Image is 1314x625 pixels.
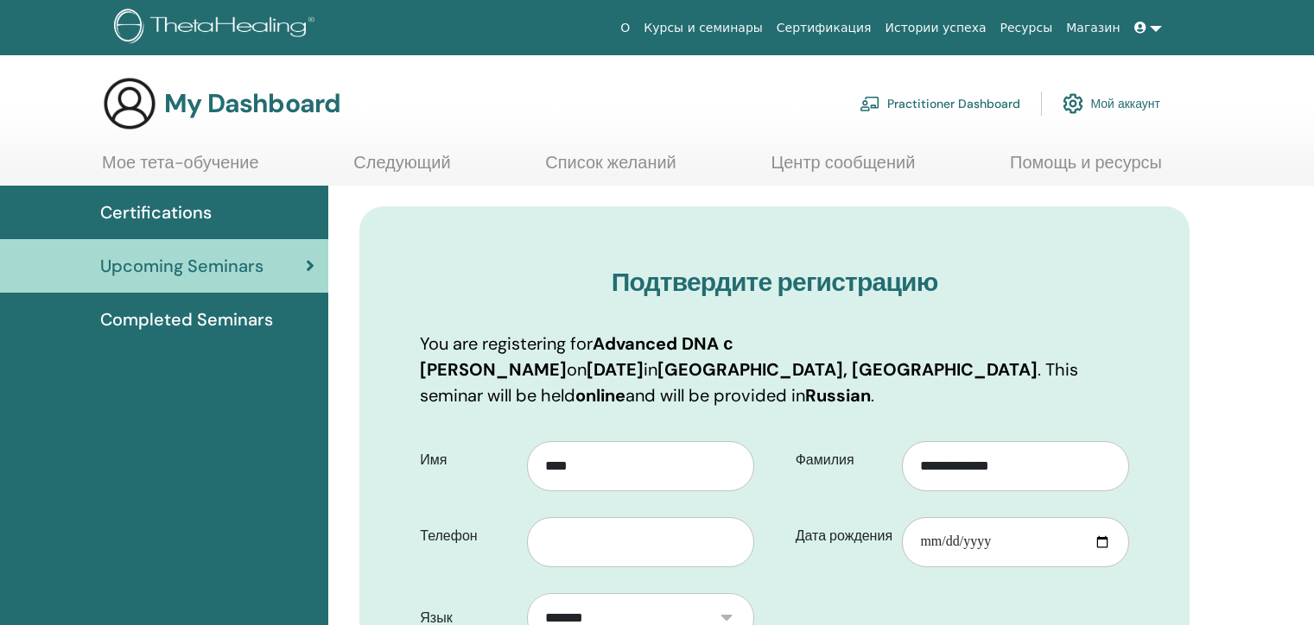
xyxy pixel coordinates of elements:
b: online [575,384,625,407]
label: Дата рождения [783,520,903,552]
a: Помощь и ресурсы [1010,152,1162,186]
span: Certifications [100,199,212,225]
span: Upcoming Seminars [100,253,263,279]
img: cog.svg [1063,89,1083,118]
b: [GEOGRAPHIC_DATA], [GEOGRAPHIC_DATA] [657,358,1038,381]
a: Сертификация [770,12,879,44]
img: chalkboard-teacher.svg [860,96,880,111]
a: Мое тета-обучение [102,152,259,186]
a: Practitioner Dashboard [860,85,1020,123]
a: Курсы и семинары [637,12,770,44]
a: Истории успеха [879,12,993,44]
span: Completed Seminars [100,306,273,332]
label: Телефон [407,520,527,552]
a: Мой аккаунт [1063,85,1160,123]
h3: My Dashboard [164,88,340,119]
a: Ресурсы [993,12,1060,44]
h3: Подтвердите регистрацию [420,267,1129,298]
a: Следующий [353,152,450,186]
img: logo.png [114,9,321,47]
img: generic-user-icon.jpg [102,76,157,131]
label: Фамилия [783,444,903,477]
a: Магазин [1059,12,1127,44]
a: Список желаний [545,152,676,186]
b: [DATE] [587,358,644,381]
a: Центр сообщений [771,152,915,186]
b: Russian [805,384,871,407]
p: You are registering for on in . This seminar will be held and will be provided in . [420,331,1129,408]
a: О [613,12,637,44]
label: Имя [407,444,527,477]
